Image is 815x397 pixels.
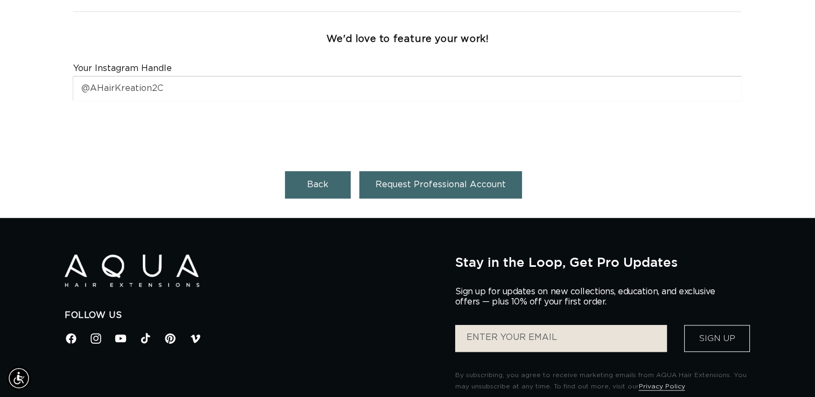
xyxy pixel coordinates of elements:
[638,383,685,389] a: Privacy Policy
[326,33,489,46] h3: We'd love to feature your work!
[455,325,667,352] input: ENTER YOUR EMAIL
[285,171,351,198] button: Back
[73,76,742,101] input: @handle
[73,63,172,74] label: Your Instagram Handle
[65,254,199,287] img: Aqua Hair Extensions
[307,180,329,189] span: Back
[672,281,815,397] iframe: Chat Widget
[65,310,438,321] h2: Follow Us
[455,287,724,307] p: Sign up for updates on new collections, education, and exclusive offers — plus 10% off your first...
[359,171,522,198] button: Request Professional Account
[455,370,750,393] p: By subscribing, you agree to receive marketing emails from AQUA Hair Extensions. You may unsubscr...
[375,180,506,189] span: Request Professional Account
[7,366,31,390] div: Accessibility Menu
[455,254,750,270] h2: Stay in the Loop, Get Pro Updates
